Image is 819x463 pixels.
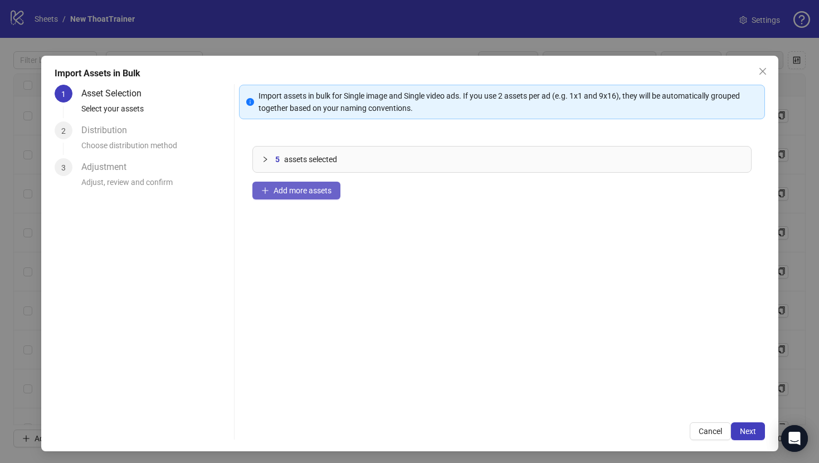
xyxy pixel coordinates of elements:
[61,90,66,99] span: 1
[81,121,136,139] div: Distribution
[81,139,230,158] div: Choose distribution method
[246,98,254,106] span: info-circle
[758,67,767,76] span: close
[252,182,340,199] button: Add more assets
[55,67,765,80] div: Import Assets in Bulk
[61,163,66,172] span: 3
[740,427,756,436] span: Next
[699,427,722,436] span: Cancel
[261,187,269,194] span: plus
[259,90,758,114] div: Import assets in bulk for Single image and Single video ads. If you use 2 assets per ad (e.g. 1x1...
[253,147,751,172] div: 5assets selected
[274,186,331,195] span: Add more assets
[81,85,150,103] div: Asset Selection
[81,158,135,176] div: Adjustment
[781,425,808,452] div: Open Intercom Messenger
[690,422,731,440] button: Cancel
[81,103,230,121] div: Select your assets
[731,422,765,440] button: Next
[262,156,269,163] span: collapsed
[275,153,280,165] span: 5
[754,62,772,80] button: Close
[81,176,230,195] div: Adjust, review and confirm
[284,153,337,165] span: assets selected
[61,126,66,135] span: 2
